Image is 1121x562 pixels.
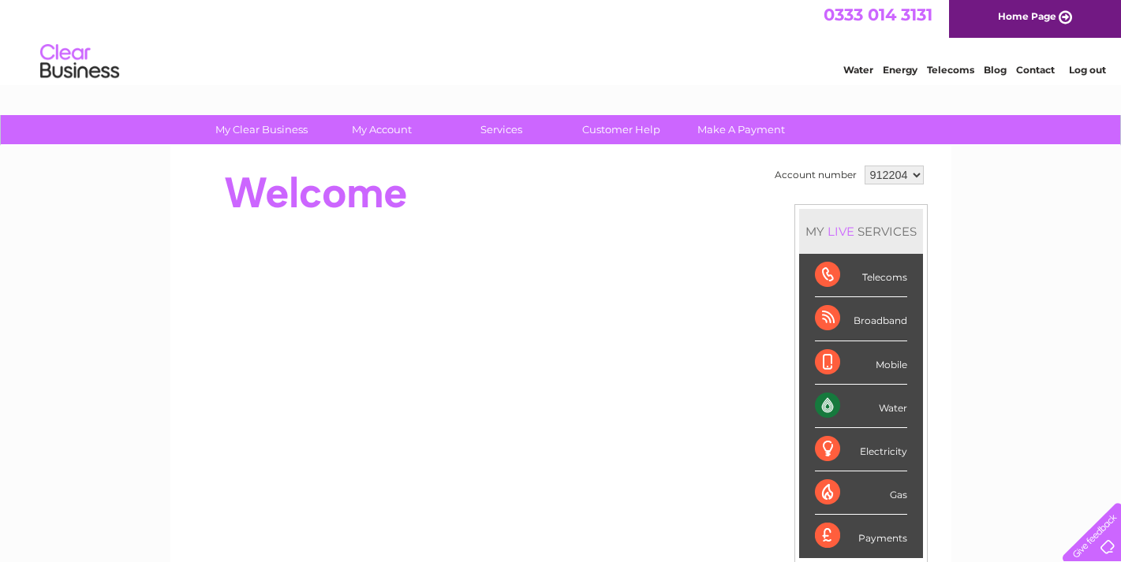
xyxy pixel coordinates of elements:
div: Clear Business is a trading name of Verastar Limited (registered in [GEOGRAPHIC_DATA] No. 3667643... [189,9,934,76]
div: Water [815,385,907,428]
div: Electricity [815,428,907,471]
div: Gas [815,471,907,515]
a: Log out [1069,67,1106,79]
a: Contact [1016,67,1055,79]
img: logo.png [39,41,120,89]
td: Account number [771,162,861,188]
a: Energy [883,67,917,79]
a: Make A Payment [676,115,806,144]
a: Services [436,115,566,144]
div: Mobile [815,341,907,385]
a: Water [843,67,873,79]
a: 0333 014 3131 [824,8,932,28]
div: Telecoms [815,254,907,297]
a: Customer Help [556,115,686,144]
a: Telecoms [927,67,974,79]
a: Blog [984,67,1007,79]
a: My Clear Business [196,115,327,144]
div: LIVE [824,224,858,239]
a: My Account [316,115,447,144]
div: Payments [815,515,907,557]
div: MY SERVICES [799,209,923,254]
div: Broadband [815,297,907,341]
